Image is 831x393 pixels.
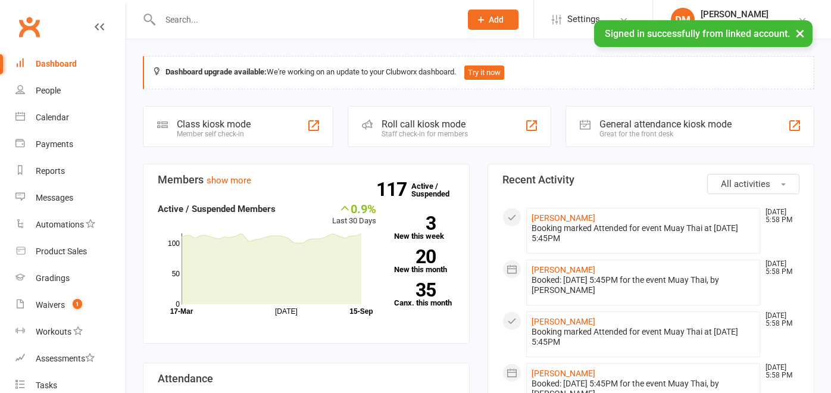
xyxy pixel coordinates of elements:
[707,174,799,194] button: All activities
[15,211,126,238] a: Automations
[177,130,251,138] div: Member self check-in
[36,59,77,68] div: Dashboard
[411,173,464,207] a: 117Active / Suspended
[701,20,789,30] div: DM Muay Thai & Fitness
[382,130,468,138] div: Staff check-in for members
[721,179,770,189] span: All activities
[599,130,732,138] div: Great for the front desk
[789,20,811,46] button: ×
[394,248,436,266] strong: 20
[15,77,126,104] a: People
[532,265,595,275] a: [PERSON_NAME]
[394,281,436,299] strong: 35
[14,12,44,42] a: Clubworx
[36,327,71,336] div: Workouts
[394,214,436,232] strong: 3
[15,319,126,345] a: Workouts
[15,185,126,211] a: Messages
[15,345,126,372] a: Assessments
[760,260,799,276] time: [DATE] 5:58 PM
[468,10,518,30] button: Add
[332,202,376,215] div: 0.9%
[158,174,455,186] h3: Members
[15,292,126,319] a: Waivers 1
[532,317,595,326] a: [PERSON_NAME]
[394,283,455,307] a: 35Canx. this month
[532,327,755,347] div: Booking marked Attended for event Muay Thai at [DATE] 5:45PM
[36,220,84,229] div: Automations
[532,213,595,223] a: [PERSON_NAME]
[157,11,452,28] input: Search...
[599,118,732,130] div: General attendance kiosk mode
[36,380,57,390] div: Tasks
[532,369,595,378] a: [PERSON_NAME]
[207,175,251,186] a: show more
[36,86,61,95] div: People
[760,312,799,327] time: [DATE] 5:58 PM
[382,118,468,130] div: Roll call kiosk mode
[760,208,799,224] time: [DATE] 5:58 PM
[489,15,504,24] span: Add
[15,51,126,77] a: Dashboard
[567,6,600,33] span: Settings
[394,249,455,273] a: 20New this month
[36,247,87,256] div: Product Sales
[36,300,65,310] div: Waivers
[36,139,73,149] div: Payments
[177,118,251,130] div: Class kiosk mode
[36,113,69,122] div: Calendar
[332,202,376,227] div: Last 30 Days
[143,56,814,89] div: We're working on an update to your Clubworx dashboard.
[158,204,276,214] strong: Active / Suspended Members
[464,65,504,80] button: Try it now
[701,9,789,20] div: [PERSON_NAME]
[15,131,126,158] a: Payments
[165,67,267,76] strong: Dashboard upgrade available:
[36,354,95,363] div: Assessments
[15,104,126,131] a: Calendar
[158,373,455,385] h3: Attendance
[605,28,790,39] span: Signed in successfully from linked account.
[671,8,695,32] div: DM
[73,299,82,309] span: 1
[532,275,755,295] div: Booked: [DATE] 5:45PM for the event Muay Thai, by [PERSON_NAME]
[36,166,65,176] div: Reports
[376,180,411,198] strong: 117
[15,265,126,292] a: Gradings
[502,174,799,186] h3: Recent Activity
[15,238,126,265] a: Product Sales
[15,158,126,185] a: Reports
[760,364,799,379] time: [DATE] 5:58 PM
[36,193,73,202] div: Messages
[532,223,755,244] div: Booking marked Attended for event Muay Thai at [DATE] 5:45PM
[36,273,70,283] div: Gradings
[394,216,455,240] a: 3New this week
